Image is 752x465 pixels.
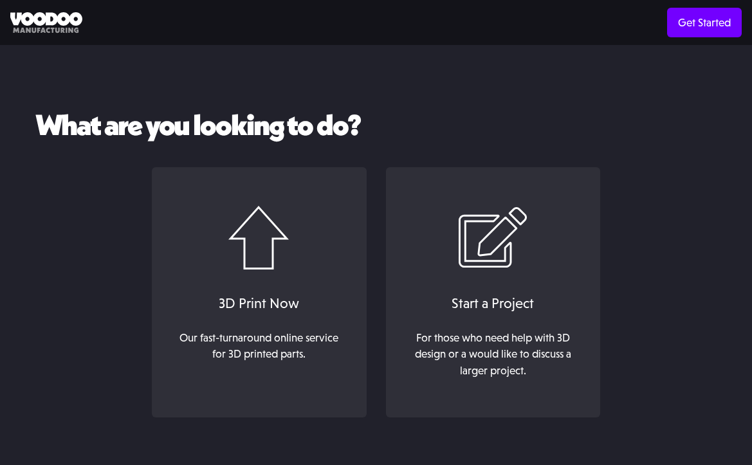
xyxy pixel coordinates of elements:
[386,167,600,418] a: Start a ProjectFor those who need help with 3D design or a would like to discuss a larger project.
[406,330,580,379] div: For those who need help with 3D design or a would like to discuss a larger project.
[10,12,82,33] img: Voodoo Manufacturing logo
[172,330,346,379] div: Our fast-turnaround online service for 3D printed parts. ‍
[35,109,717,141] h2: What are you looking to do?
[152,167,366,418] a: 3D Print NowOur fast-turnaround online service for 3D printed parts.‍
[667,8,742,37] a: Get Started
[165,293,353,314] div: 3D Print Now
[399,293,587,314] div: Start a Project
